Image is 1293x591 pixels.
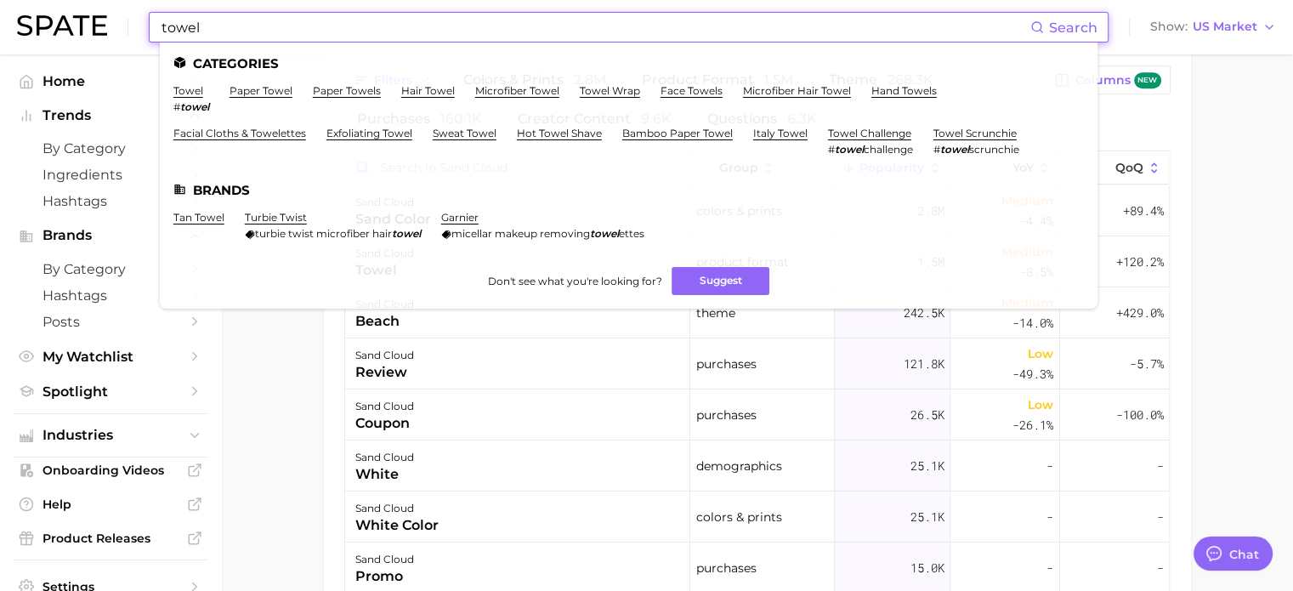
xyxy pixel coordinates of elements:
span: Low [1028,344,1053,364]
span: US Market [1193,22,1257,31]
a: by Category [14,256,207,282]
div: review [355,362,414,383]
a: tan towel [173,211,224,224]
span: Don't see what you're looking for? [487,275,661,287]
a: Onboarding Videos [14,457,207,483]
span: purchases [696,558,757,578]
span: by Category [43,140,179,156]
button: ShowUS Market [1146,16,1280,38]
span: 15.0k [910,558,944,578]
div: white [355,464,414,485]
button: Trends [14,103,207,128]
a: microfiber hair towel [743,84,851,97]
span: scrunchie [969,143,1019,156]
span: - [1046,558,1053,578]
div: sand cloud [355,549,414,570]
button: sand cloudreviewpurchases121.8kLow-49.3%-5.7% [345,338,1170,389]
span: micellar makeup removing [451,227,590,240]
span: My Watchlist [43,349,179,365]
div: white color [355,515,439,536]
a: italy towel [753,127,808,139]
a: face towels [661,84,723,97]
a: facial cloths & towelettes [173,127,306,139]
span: Onboarding Videos [43,463,179,478]
img: SPATE [17,15,107,36]
a: Ingredients [14,162,207,188]
div: sand cloud [355,498,439,519]
button: Brands [14,223,207,248]
span: +89.4% [1122,201,1163,221]
li: Brands [173,183,1084,197]
span: Help [43,497,179,512]
button: Columnsnew [1045,65,1170,94]
a: hand towels [871,84,937,97]
span: - [1156,507,1163,527]
span: Brands [43,228,179,243]
span: turbie twist microfiber hair [255,227,392,240]
span: - [1046,507,1053,527]
a: Spotlight [14,378,207,405]
span: Hashtags [43,287,179,304]
span: Low [1028,395,1053,415]
span: -5.7% [1129,354,1163,374]
span: challenge [864,143,913,156]
span: colors & prints [696,507,782,527]
span: # [828,143,835,156]
span: QoQ [1115,161,1143,174]
span: - [1156,558,1163,578]
a: towel [173,84,203,97]
div: promo [355,566,414,587]
span: 25.1k [910,507,944,527]
a: Hashtags [14,282,207,309]
span: -100.0% [1115,405,1163,425]
li: Categories [173,56,1084,71]
span: 26.5k [910,405,944,425]
div: sand cloud [355,345,414,366]
a: towel wrap [580,84,640,97]
span: - [1046,456,1053,476]
em: towel [835,143,864,156]
a: Hashtags [14,188,207,214]
span: -14.0% [1012,313,1053,333]
a: towel challenge [828,127,911,139]
div: sand cloud [355,447,414,468]
button: sand cloudcouponpurchases26.5kLow-26.1%-100.0% [345,389,1170,440]
a: Product Releases [14,526,207,551]
span: Spotlight [43,384,179,400]
a: exfoliating towel [326,127,412,139]
div: coupon [355,413,414,434]
span: Search [1049,20,1097,36]
span: ettes [619,227,644,240]
span: Ingredients [43,167,179,183]
em: towel [940,143,969,156]
a: garnier [441,211,479,224]
a: bamboo paper towel [622,127,733,139]
span: 242.5k [903,303,944,323]
span: purchases [696,405,757,425]
a: Home [14,68,207,94]
span: -26.1% [1012,415,1053,435]
div: beach [355,311,414,332]
span: new [1134,72,1161,88]
a: hair towel [401,84,455,97]
a: by Category [14,135,207,162]
button: Industries [14,423,207,448]
a: turbie twist [245,211,307,224]
span: # [173,100,180,113]
a: paper towels [313,84,381,97]
button: QoQ [1060,151,1169,185]
button: Suggest [672,267,769,295]
span: - [1156,456,1163,476]
span: Industries [43,428,179,443]
span: Trends [43,108,179,123]
span: 121.8k [903,354,944,374]
span: Product Releases [43,531,179,546]
button: sand cloudwhite colorcolors & prints25.1k-- [345,492,1170,543]
span: +120.2% [1115,252,1163,272]
span: Show [1150,22,1188,31]
a: paper towel [230,84,292,97]
a: microfiber towel [475,84,559,97]
a: hot towel shave [517,127,602,139]
em: towel [392,227,421,240]
button: sand cloudwhitedemographics25.1k-- [345,440,1170,492]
